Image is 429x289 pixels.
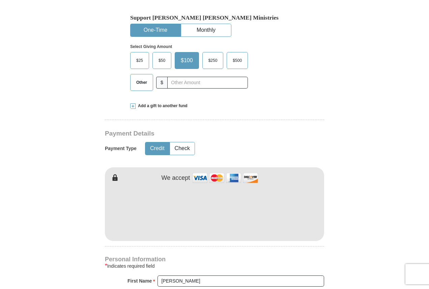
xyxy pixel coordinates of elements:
strong: Select Giving Amount [130,44,172,49]
button: Monthly [181,24,231,37]
button: Credit [145,142,169,155]
span: $100 [177,55,196,66]
input: Other Amount [167,77,248,89]
h5: Support [PERSON_NAME] [PERSON_NAME] Ministries [130,14,299,21]
h4: Personal Information [105,257,324,262]
img: credit cards accepted [192,171,259,185]
h3: Payment Details [105,130,277,138]
span: Add a gift to another fund [136,103,188,109]
h5: Payment Type [105,146,137,151]
span: $25 [133,55,146,66]
span: $500 [229,55,245,66]
strong: First Name [127,276,152,286]
h4: We accept [162,174,190,182]
button: Check [170,142,195,155]
span: $250 [205,55,221,66]
span: $50 [155,55,169,66]
span: $ [156,77,168,89]
span: Other [133,77,150,88]
button: One-Time [131,24,180,37]
div: Indicates required field [105,262,324,270]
